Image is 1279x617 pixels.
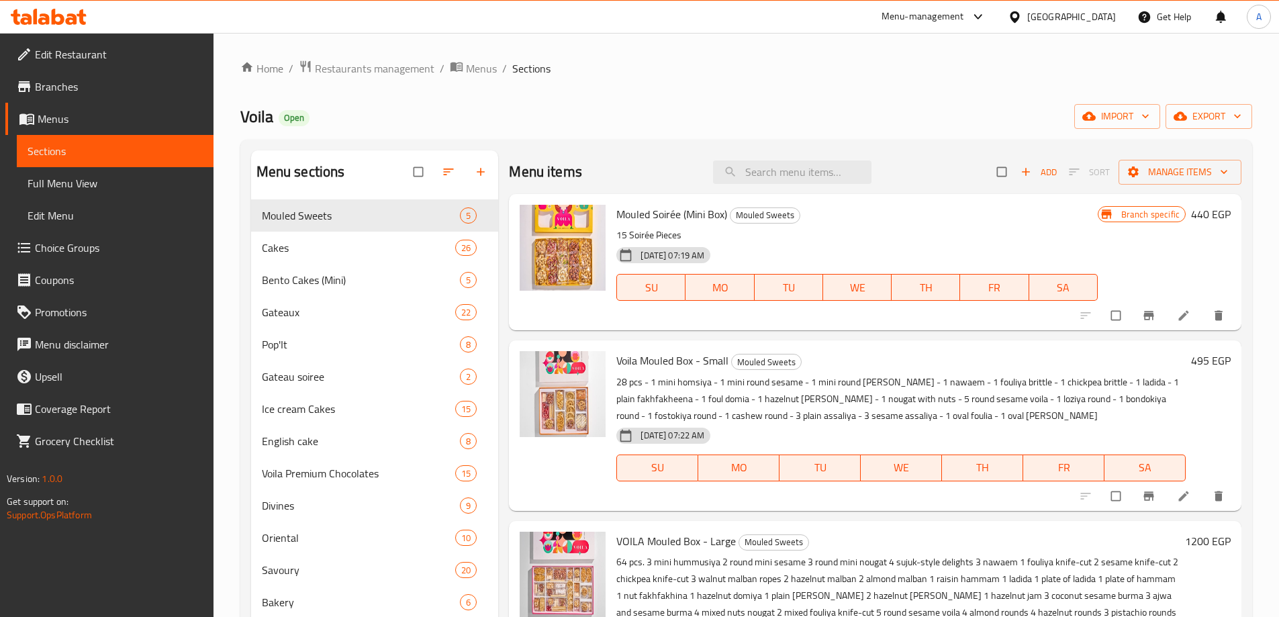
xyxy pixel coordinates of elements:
span: Divines [262,497,461,514]
span: Cakes [262,240,456,256]
div: Oriental10 [251,522,499,554]
span: Edit Menu [28,207,203,224]
span: 9 [461,500,476,512]
div: items [460,272,477,288]
span: Coverage Report [35,401,203,417]
span: FR [1029,458,1099,477]
span: 6 [461,596,476,609]
button: TH [942,455,1023,481]
span: Gateau soiree [262,369,461,385]
span: Menus [38,111,203,127]
img: Voila Mouled Box - Small [520,351,606,437]
span: SU [622,278,680,297]
div: Menu-management [882,9,964,25]
div: Gateau soiree2 [251,361,499,393]
span: Choice Groups [35,240,203,256]
button: SA [1029,274,1098,301]
button: WE [861,455,942,481]
div: items [460,433,477,449]
span: Bento Cakes (Mini) [262,272,461,288]
span: English cake [262,433,461,449]
span: Branch specific [1116,208,1185,221]
span: 1.0.0 [42,470,62,487]
span: Savoury [262,562,456,578]
span: [DATE] 07:19 AM [635,249,710,262]
button: SU [616,455,698,481]
div: items [460,369,477,385]
a: Edit Restaurant [5,38,214,70]
span: Select section [989,159,1017,185]
span: Open [279,112,310,124]
a: Full Menu View [17,167,214,199]
li: / [440,60,444,77]
div: Mouled Sweets5 [251,199,499,232]
span: Select to update [1103,483,1131,509]
button: TU [779,455,861,481]
span: MO [691,278,749,297]
div: Gateaux22 [251,296,499,328]
span: Upsell [35,369,203,385]
span: Pop'It [262,336,461,352]
h2: Menu sections [256,162,345,182]
div: Oriental [262,530,456,546]
a: Branches [5,70,214,103]
button: Add [1017,162,1060,183]
div: items [460,497,477,514]
span: A [1256,9,1262,24]
button: Branch-specific-item [1134,481,1166,511]
span: Sections [28,143,203,159]
span: Coupons [35,272,203,288]
div: Pop'It8 [251,328,499,361]
h2: Menu items [509,162,582,182]
span: WE [828,278,886,297]
span: 26 [456,242,476,254]
button: SU [616,274,685,301]
span: Voila Premium Chocolates [262,465,456,481]
div: Open [279,110,310,126]
span: Full Menu View [28,175,203,191]
a: Promotions [5,296,214,328]
span: Restaurants management [315,60,434,77]
span: Bakery [262,594,461,610]
span: Sort sections [434,157,466,187]
a: Choice Groups [5,232,214,264]
span: FR [965,278,1023,297]
div: Savoury20 [251,554,499,586]
a: Coupons [5,264,214,296]
span: Mouled Sweets [732,354,801,370]
div: items [455,304,477,320]
span: 2 [461,371,476,383]
span: 10 [456,532,476,544]
div: Mouled Sweets [731,354,802,370]
div: Ice cream Cakes [262,401,456,417]
p: 28 pcs - 1 mini homsiya - 1 mini round sesame - 1 mini round [PERSON_NAME] - 1 nawaem - 1 fouliya... [616,374,1186,424]
div: items [460,207,477,224]
div: Gateaux [262,304,456,320]
span: Select section first [1060,162,1119,183]
span: SA [1035,278,1092,297]
span: Get support on: [7,493,68,510]
button: TU [755,274,823,301]
div: items [455,530,477,546]
div: items [460,336,477,352]
span: VOILA Mouled Box - Large [616,531,736,551]
button: Add section [466,157,498,187]
a: Menu disclaimer [5,328,214,361]
a: Edit menu item [1177,489,1193,503]
button: delete [1204,301,1236,330]
span: Grocery Checklist [35,433,203,449]
span: Mouled Sweets [739,534,808,550]
span: Menus [466,60,497,77]
nav: breadcrumb [240,60,1252,77]
div: Divines9 [251,489,499,522]
div: Bento Cakes (Mini)5 [251,264,499,296]
a: Menus [450,60,497,77]
span: 22 [456,306,476,319]
button: MO [685,274,754,301]
img: Mouled Soirée (Mini Box) [520,205,606,291]
span: import [1085,108,1149,125]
